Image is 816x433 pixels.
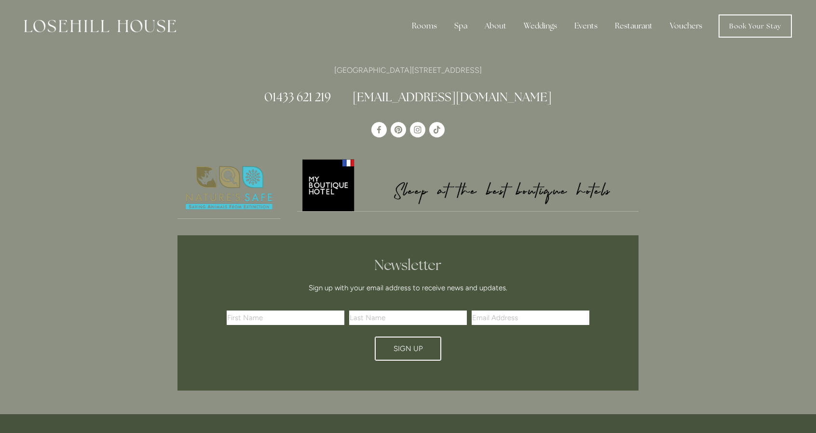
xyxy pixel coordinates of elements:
[516,16,565,36] div: Weddings
[662,16,710,36] a: Vouchers
[719,14,792,38] a: Book Your Stay
[472,311,589,325] input: Email Address
[404,16,445,36] div: Rooms
[264,89,331,105] a: 01433 621 219
[297,158,639,212] a: My Boutique Hotel - Logo
[410,122,425,137] a: Instagram
[297,158,639,211] img: My Boutique Hotel - Logo
[567,16,605,36] div: Events
[394,344,423,353] span: Sign Up
[227,311,344,325] input: First Name
[375,337,441,361] button: Sign Up
[607,16,660,36] div: Restaurant
[477,16,514,36] div: About
[349,311,467,325] input: Last Name
[230,282,586,294] p: Sign up with your email address to receive news and updates.
[177,64,639,77] p: [GEOGRAPHIC_DATA][STREET_ADDRESS]
[353,89,552,105] a: [EMAIL_ADDRESS][DOMAIN_NAME]
[371,122,387,137] a: Losehill House Hotel & Spa
[177,158,281,218] img: Nature's Safe - Logo
[230,257,586,274] h2: Newsletter
[447,16,475,36] div: Spa
[429,122,445,137] a: TikTok
[24,20,176,32] img: Losehill House
[391,122,406,137] a: Pinterest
